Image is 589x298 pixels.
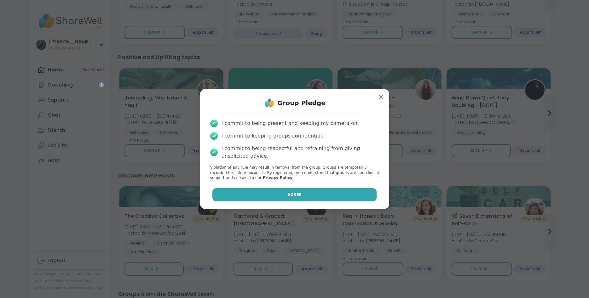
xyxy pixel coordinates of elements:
[210,165,379,181] p: Violation of any rule may result in removal from the group. Groups are temporarily recorded for s...
[99,82,104,87] iframe: Spotlight
[263,176,292,180] a: Privacy Policy
[287,192,302,198] span: Agree
[212,188,377,201] button: Agree
[222,132,324,140] div: I commit to keeping groups confidential.
[263,97,276,109] img: ShareWell Logo
[222,145,379,160] div: I commit to being respectful and refraining from giving unsolicited advice.
[277,98,326,107] h1: Group Pledge
[222,120,359,127] div: I commit to being present and keeping my camera on.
